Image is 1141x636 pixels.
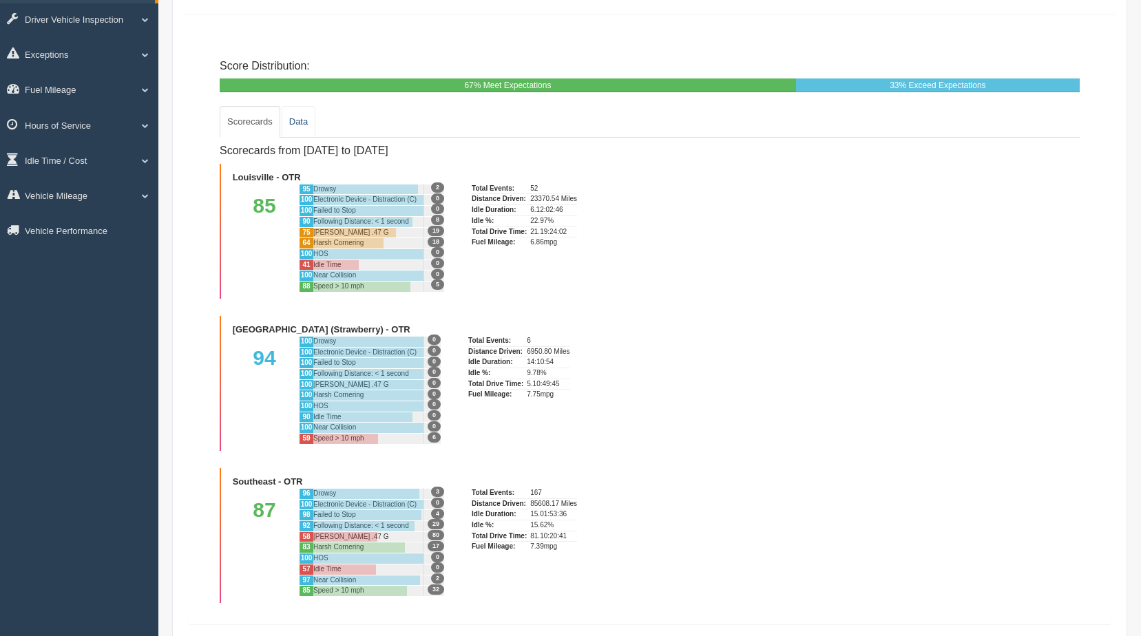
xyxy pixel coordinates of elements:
div: 7.75mpg [527,389,569,400]
span: 0 [428,421,441,432]
span: 0 [431,562,444,573]
span: 0 [431,247,444,257]
div: Distance Driven: [468,346,523,357]
div: 59 [299,433,313,444]
div: Idle Duration: [468,357,523,368]
span: 3 [431,487,444,497]
div: 14:10:54 [527,357,569,368]
div: 100 [299,390,313,401]
span: 0 [428,410,441,421]
div: 21.19:24:02 [530,226,577,237]
div: 87 [230,488,299,596]
div: Total Drive Time: [472,531,527,542]
div: 90 [299,412,313,423]
span: 0 [431,258,444,268]
div: Idle Duration: [472,204,527,215]
span: 0 [431,498,444,508]
div: Idle %: [468,368,523,379]
div: Fuel Mileage: [468,389,523,400]
span: 2 [431,573,444,584]
div: 83 [299,542,313,553]
div: 100 [299,368,313,379]
span: 0 [431,193,444,204]
div: 100 [299,347,313,358]
div: 100 [299,401,313,412]
div: 167 [530,488,577,498]
span: 19 [428,226,444,236]
b: Louisville - OTR [233,172,301,182]
div: 6 [527,336,569,346]
div: 9.78% [527,368,569,379]
div: Idle %: [472,215,527,226]
div: Fuel Mileage: [472,237,527,248]
span: 2 [431,182,444,193]
div: 81.10:20:41 [530,531,577,542]
div: 64 [299,237,313,248]
a: Scorecards [220,106,280,138]
div: Idle %: [472,520,527,531]
div: 57 [299,564,313,575]
span: 0 [428,346,441,356]
span: 0 [428,357,441,367]
span: 32 [428,584,444,595]
div: 100 [299,205,313,216]
div: Total Events: [468,336,523,346]
span: 0 [431,204,444,214]
b: [GEOGRAPHIC_DATA] (Strawberry) - OTR [233,324,410,335]
div: 97 [299,575,313,586]
div: 92 [299,520,313,531]
b: Southeast - OTR [233,476,303,487]
span: 17 [428,541,444,551]
span: 0 [428,389,441,399]
div: 100 [299,499,313,510]
div: Total Drive Time: [472,226,527,237]
span: 0 [431,269,444,279]
div: 94 [230,336,299,444]
div: Idle Duration: [472,509,527,520]
span: 0 [428,378,441,388]
div: 6950.80 Miles [527,346,569,357]
div: 100 [299,379,313,390]
span: 67% Meet Expectations [464,81,551,90]
div: Distance Driven: [472,193,527,204]
span: 29 [428,519,444,529]
div: Total Drive Time: [468,379,523,390]
div: 100 [299,248,313,259]
div: 100 [299,336,313,347]
span: 0 [431,552,444,562]
div: 41 [299,259,313,271]
span: 5 [431,279,444,290]
div: 15.01:53:36 [530,509,577,520]
div: 95 [299,184,313,195]
div: 96 [299,488,313,499]
div: 98 [299,509,313,520]
h4: Scorecards from [DATE] to [DATE] [220,145,633,157]
span: 0 [428,367,441,377]
span: 33% Exceed Expectations [890,81,985,90]
h4: Score Distribution: [220,60,1080,72]
span: 80 [428,530,444,540]
div: 100 [299,357,313,368]
a: Data [282,106,315,138]
div: Fuel Mileage: [472,541,527,552]
div: Total Events: [472,184,527,194]
div: 6.86mpg [530,237,577,248]
div: Total Events: [472,488,527,498]
div: 23370.54 Miles [530,193,577,204]
div: 85 [230,184,299,292]
span: 0 [428,335,441,345]
div: 6.12:02:46 [530,204,577,215]
span: 0 [428,399,441,410]
div: 100 [299,422,313,433]
div: Distance Driven: [472,498,527,509]
div: 100 [299,553,313,564]
span: 4 [431,509,444,519]
div: 15.62% [530,520,577,531]
div: 75 [299,227,313,238]
div: 100 [299,194,313,205]
span: 8 [431,215,444,225]
div: 22.97% [530,215,577,226]
div: 100 [299,270,313,281]
span: 6 [428,432,441,443]
div: 85 [299,585,313,596]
